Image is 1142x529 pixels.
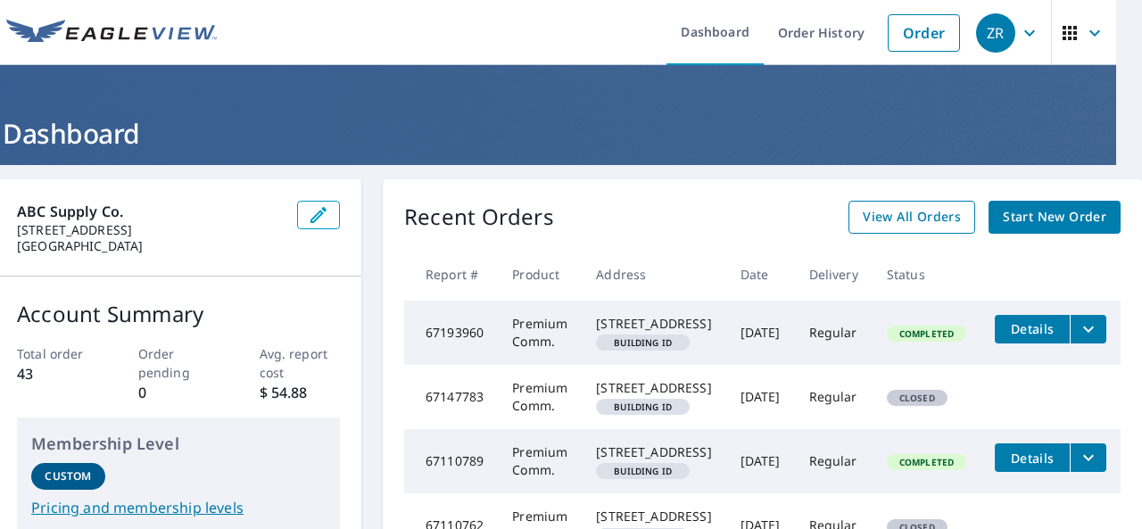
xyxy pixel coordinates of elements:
td: 67147783 [404,365,498,429]
span: Completed [889,456,964,468]
span: Completed [889,327,964,340]
div: [STREET_ADDRESS] [596,508,711,525]
button: filesDropdownBtn-67193960 [1070,315,1106,343]
p: Membership Level [31,432,326,456]
p: Account Summary [17,298,340,330]
a: Pricing and membership levels [31,497,326,518]
td: Regular [795,301,873,365]
span: Details [1005,450,1059,467]
td: 67110789 [404,429,498,493]
span: View All Orders [863,206,961,228]
em: Building ID [614,402,672,411]
p: Avg. report cost [260,344,341,382]
p: [GEOGRAPHIC_DATA] [17,238,283,254]
button: detailsBtn-67110789 [995,443,1070,472]
span: Start New Order [1003,206,1106,228]
div: [STREET_ADDRESS] [596,379,711,397]
p: Total order [17,344,98,363]
span: Details [1005,320,1059,337]
p: 43 [17,363,98,384]
td: Premium Comm. [498,365,582,429]
th: Date [726,248,795,301]
p: $ 54.88 [260,382,341,403]
p: 0 [138,382,219,403]
div: [STREET_ADDRESS] [596,443,711,461]
td: Premium Comm. [498,429,582,493]
span: Closed [889,392,946,404]
th: Address [582,248,725,301]
th: Delivery [795,248,873,301]
p: Custom [45,468,91,484]
td: [DATE] [726,301,795,365]
button: detailsBtn-67193960 [995,315,1070,343]
td: [DATE] [726,429,795,493]
button: filesDropdownBtn-67110789 [1070,443,1106,472]
a: View All Orders [848,201,975,234]
td: Regular [795,429,873,493]
p: Order pending [138,344,219,382]
th: Product [498,248,582,301]
img: EV Logo [6,20,217,46]
th: Status [873,248,981,301]
em: Building ID [614,467,672,475]
th: Report # [404,248,498,301]
div: ZR [976,13,1015,53]
td: Premium Comm. [498,301,582,365]
td: Regular [795,365,873,429]
em: Building ID [614,338,672,347]
td: 67193960 [404,301,498,365]
div: [STREET_ADDRESS] [596,315,711,333]
td: [DATE] [726,365,795,429]
a: Start New Order [989,201,1121,234]
p: Recent Orders [404,201,554,234]
p: [STREET_ADDRESS] [17,222,283,238]
a: Order [888,14,960,52]
p: ABC Supply Co. [17,201,283,222]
